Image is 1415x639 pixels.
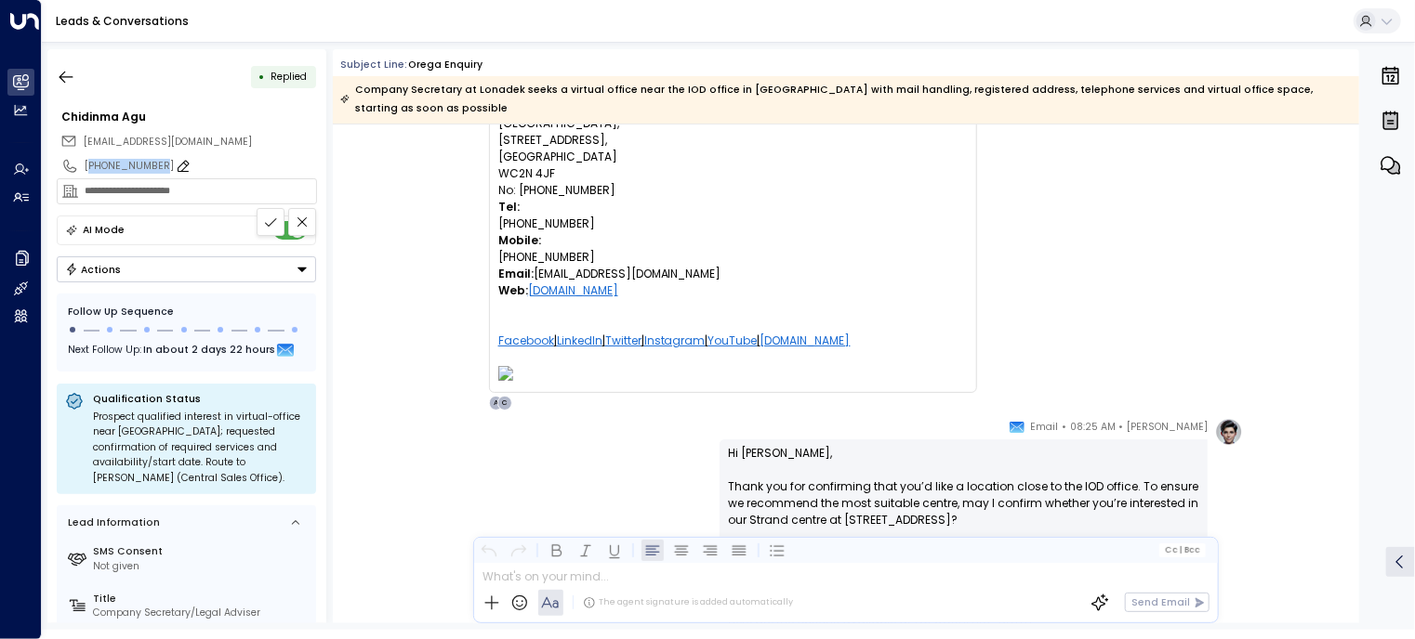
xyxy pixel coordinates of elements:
[93,559,311,574] div: Not given
[498,115,619,132] span: [GEOGRAPHIC_DATA],
[84,135,252,149] span: [EMAIL_ADDRESS][DOMAIN_NAME]
[498,232,541,248] b: Mobile:
[498,199,595,232] span: [PHONE_NUMBER]
[65,263,122,276] div: Actions
[93,606,311,620] div: Company Secretary/Legal Adviser
[1215,418,1243,446] img: profile-logo.png
[498,366,513,381] img: 9d5a8000-86d3-4e2a-a325-4e4f74f348c1
[708,333,758,349] a: YouTube
[605,333,641,349] a: Twitter
[507,539,529,561] button: Redo
[498,182,615,199] span: No: [PHONE_NUMBER]
[68,341,305,361] div: Next Follow Up:
[1030,418,1058,437] span: Email
[93,592,311,606] label: Title
[56,13,189,29] a: Leads & Conversations
[85,159,316,174] div: [PHONE_NUMBER]
[498,333,554,349] a: Facebook
[557,333,602,349] a: LinkedIn
[93,544,311,559] label: SMS Consent
[1070,418,1116,437] span: 08:25 AM
[1165,545,1200,554] span: Cc Bcc
[61,109,316,125] div: Chidinma Agu
[409,58,483,72] div: Orega Enquiry
[497,396,512,411] div: C
[93,410,308,487] div: Prospect qualified interest in virtual-office near [GEOGRAPHIC_DATA]; requested confirmation of r...
[498,266,721,282] span: [EMAIL_ADDRESS][DOMAIN_NAME]
[84,135,252,150] span: chidinma.agu@lonadek.com
[57,256,316,282] div: Button group with a nested menu
[498,149,968,165] div: [GEOGRAPHIC_DATA]
[525,282,528,298] b: :
[68,305,305,319] div: Follow Up Sequence
[602,333,605,348] u: |
[271,70,307,84] span: Replied
[644,333,706,349] a: Instagram
[760,333,851,349] a: [DOMAIN_NAME]
[340,58,407,72] span: Subject Line:
[498,266,534,281] b: Email:
[498,199,520,215] b: Tel:
[1127,418,1208,437] span: [PERSON_NAME]
[57,256,316,282] button: Actions
[498,232,595,266] span: [PHONE_NUMBER]
[498,282,525,298] b: Web
[83,221,125,240] div: AI Mode
[478,539,500,561] button: Undo
[1062,418,1066,437] span: •
[498,132,968,149] div: [STREET_ADDRESS],
[706,333,708,348] u: |
[93,392,308,406] p: Qualification Status
[1159,543,1206,556] button: Cc|Bcc
[528,282,618,299] a: [DOMAIN_NAME]
[498,165,968,182] div: WC2N 4JF
[258,64,265,89] div: •
[340,81,1351,118] div: Company Secretary at Lonadek seeks a virtual office near the IOD office in [GEOGRAPHIC_DATA] with...
[143,341,275,361] span: In about 2 days 22 hours
[63,515,160,530] div: Lead Information
[554,333,557,348] u: |
[758,333,760,348] u: |
[489,396,504,411] div: A
[641,333,644,348] u: |
[583,596,793,609] div: The agent signature is added automatically
[1179,545,1182,554] span: |
[1119,418,1124,437] span: •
